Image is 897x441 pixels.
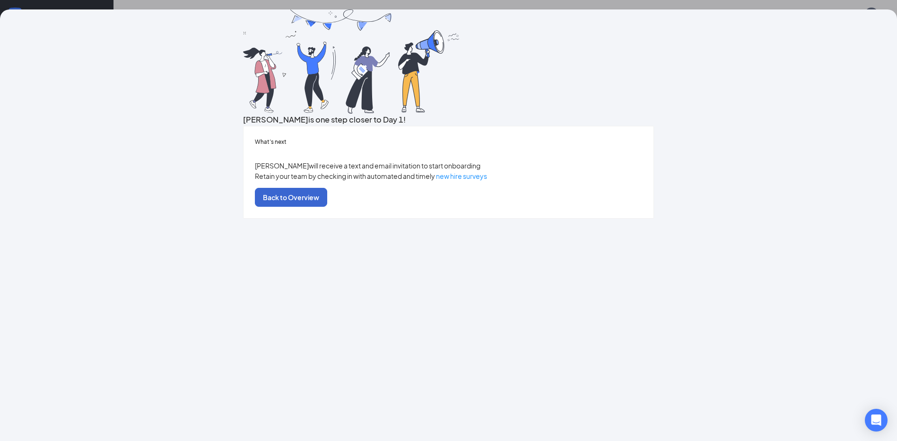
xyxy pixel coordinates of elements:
img: you are all set [243,9,461,114]
h5: What’s next [255,138,642,146]
h3: [PERSON_NAME] is one step closer to Day 1! [243,114,654,126]
button: Back to Overview [255,188,327,207]
a: new hire surveys [436,172,487,180]
div: Open Intercom Messenger [865,409,888,432]
p: Retain your team by checking in with automated and timely [255,171,642,181]
p: [PERSON_NAME] will receive a text and email invitation to start onboarding [255,160,642,171]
